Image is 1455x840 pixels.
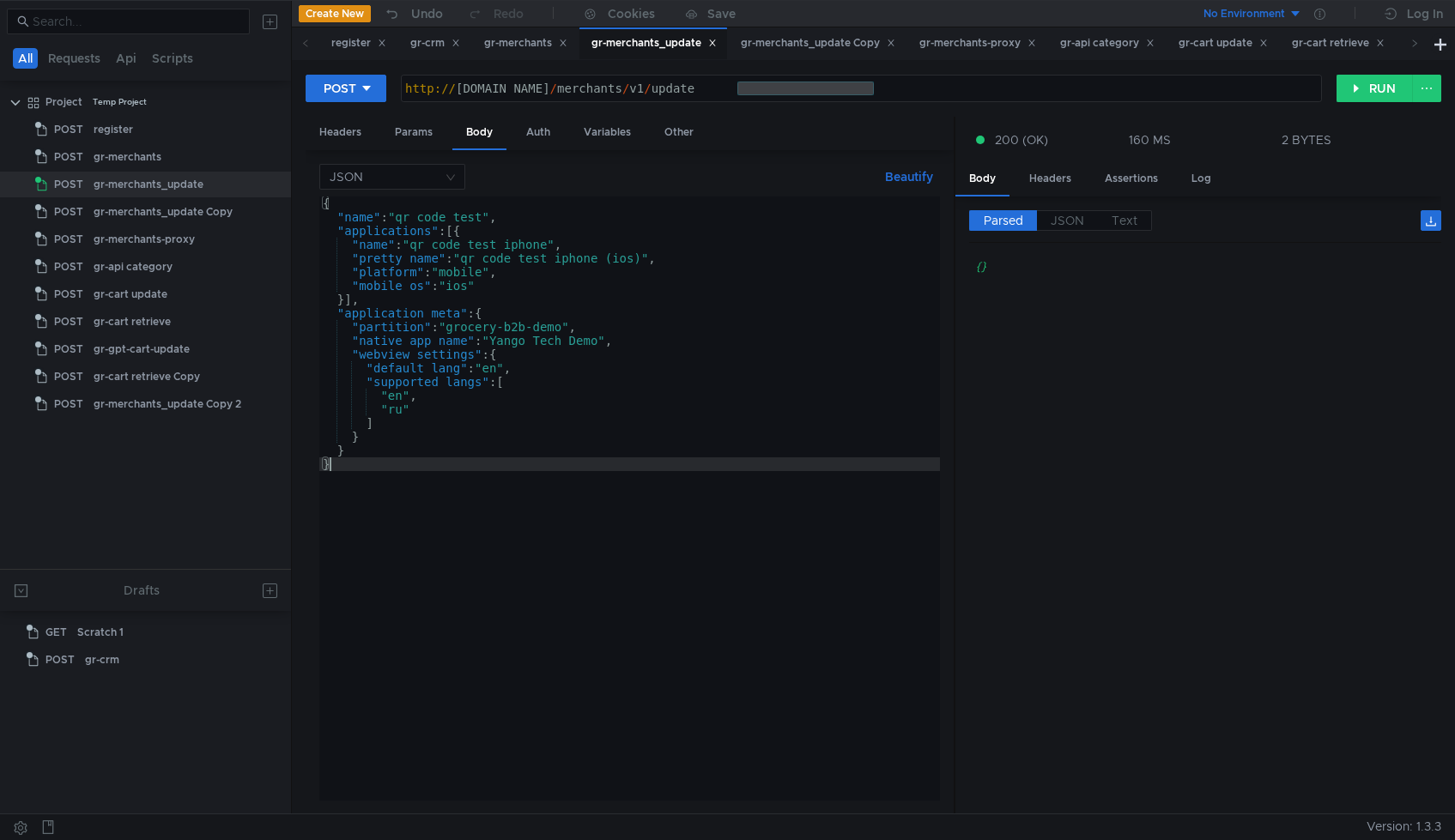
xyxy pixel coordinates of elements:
div: Headers [306,117,375,148]
div: gr-merchants_update [591,34,717,52]
span: JSON [1051,213,1084,228]
div: Params [381,117,446,148]
div: gr-cart retrieve Copy [94,364,200,390]
div: gr-cart update [94,281,167,307]
span: Version: 1.3.3 [1367,814,1441,839]
div: Save [707,8,736,20]
span: POST [54,281,83,307]
div: 2 BYTES [1282,132,1331,148]
div: register [94,117,133,142]
div: register [331,34,386,52]
button: RUN [1337,75,1413,102]
div: gr-merchants [94,144,161,170]
span: POST [54,199,83,225]
div: Other [651,117,707,148]
div: gr-merchants-proxy [94,227,195,252]
span: POST [54,336,83,362]
div: Redo [494,3,524,24]
div: Body [955,163,1009,196]
div: Undo [411,3,443,24]
button: All [13,48,38,69]
button: Requests [43,48,106,69]
span: 200 (OK) [995,130,1048,149]
div: 160 MS [1129,132,1171,148]
div: gr-cart retrieve [1292,34,1385,52]
div: gr-merchants_update [94,172,203,197]
div: Auth [512,117,564,148]
div: gr-crm [85,647,119,673]
div: No Environment [1203,6,1285,22]
div: Project [45,89,82,115]
span: POST [54,364,83,390]
div: gr-cart retrieve [94,309,171,335]
div: Headers [1015,163,1085,195]
div: gr-merchants_update Copy [94,199,233,225]
span: POST [54,309,83,335]
button: Undo [371,1,455,27]
div: Drafts [124,580,160,601]
span: POST [54,254,83,280]
button: Create New [299,5,371,22]
span: Parsed [984,213,1023,228]
div: Log In [1407,3,1443,24]
span: Text [1112,213,1137,228]
div: gr-crm [410,34,460,52]
span: POST [54,144,83,170]
div: gr-cart update [1179,34,1268,52]
div: Cookies [608,3,655,24]
span: POST [54,391,83,417]
div: Variables [570,117,645,148]
div: Assertions [1091,163,1172,195]
div: {} [976,257,1417,275]
button: Redo [455,1,536,27]
input: Search... [33,12,239,31]
span: POST [54,227,83,252]
div: gr-api category [94,254,173,280]
div: gr-merchants [484,34,567,52]
div: gr-api category [1060,34,1155,52]
div: gr-merchants_update Copy [741,34,895,52]
div: Scratch 1 [77,619,124,645]
div: Body [452,117,506,150]
div: Temp Project [93,89,147,115]
button: Beautify [878,166,940,187]
button: Scripts [147,48,198,69]
div: gr-merchants-proxy [919,34,1036,52]
div: gr-gpt-cart-update [94,336,190,362]
div: Log [1178,163,1225,195]
span: POST [54,117,83,142]
span: POST [45,647,75,673]
button: Api [111,48,142,69]
button: POST [306,75,386,102]
div: gr-merchants_update Copy 2 [94,391,241,417]
span: GET [45,619,67,645]
div: POST [324,79,356,98]
span: POST [54,172,83,197]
